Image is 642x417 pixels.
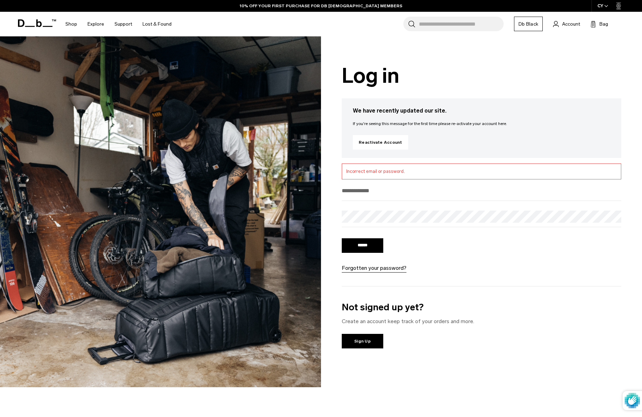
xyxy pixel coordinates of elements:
[625,391,640,410] img: Protected by hCaptcha
[65,12,77,36] a: Shop
[553,20,580,28] a: Account
[353,135,408,150] a: Reactivate Account
[342,300,621,314] h3: Not signed up yet?
[114,12,132,36] a: Support
[143,12,172,36] a: Lost & Found
[353,121,610,127] p: If you're seeing this message for the first time please re-activate your account here.
[590,20,608,28] button: Bag
[346,168,617,175] li: Incorrect email or password.
[342,317,621,326] p: Create an account keep track of your orders and more.
[353,107,610,115] h3: We have recently updated our site.
[342,264,406,272] a: Forgotten your password?
[60,12,177,36] nav: Main Navigation
[342,64,621,87] h1: Log in
[599,20,608,28] span: Bag
[88,12,104,36] a: Explore
[562,20,580,28] span: Account
[514,17,543,31] a: Db Black
[240,3,402,9] a: 10% OFF YOUR FIRST PURCHASE FOR DB [DEMOGRAPHIC_DATA] MEMBERS
[342,334,383,348] a: Sign Up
